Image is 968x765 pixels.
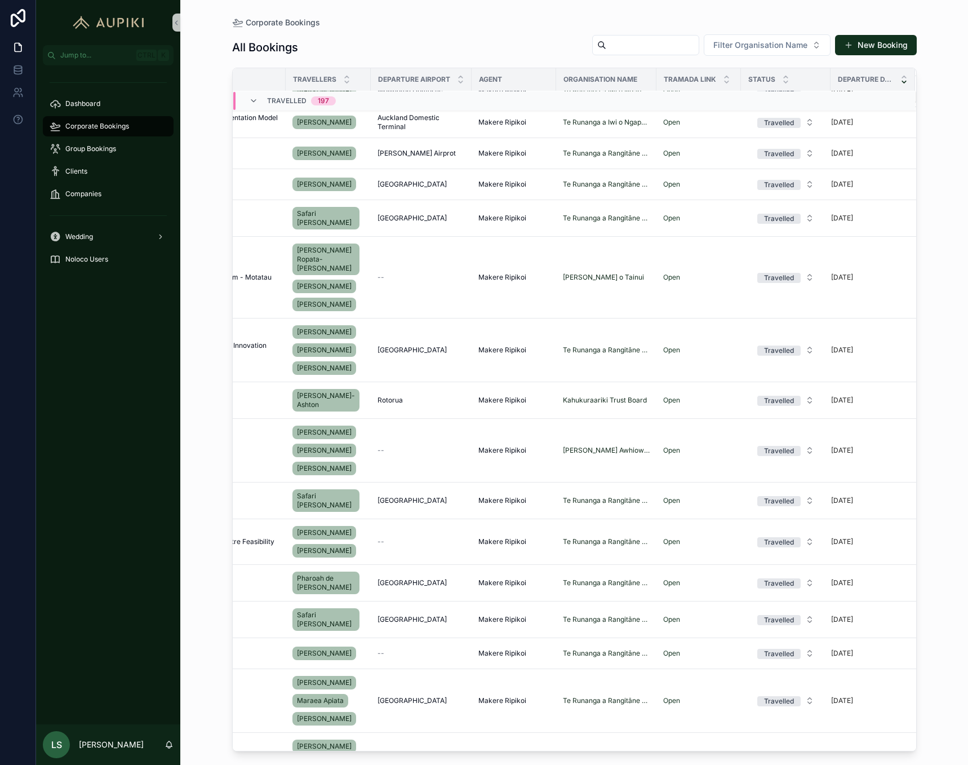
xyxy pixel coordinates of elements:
a: [DATE] [831,696,902,705]
a: Te Runanga a Rangitāne o Wairau [563,615,650,624]
a: Makere Ripikoi [478,446,549,455]
img: App logo [68,14,149,32]
p: [DATE] [831,149,853,158]
a: Te Runanga a Rangitāne o Wairau [563,537,650,546]
span: Makere Ripikoi [478,214,526,223]
button: Select Button [748,643,823,664]
a: [PERSON_NAME] [292,175,364,193]
span: Te Runanga a Rangitāne o Wairau [563,214,650,223]
a: Te Runanga a Rangitāne o Wairau [563,496,650,505]
a: [DATE] [831,214,902,223]
a: [PERSON_NAME] [292,426,356,439]
a: Select Button [748,174,824,195]
a: Safari [PERSON_NAME] [292,608,359,631]
span: Travellers [293,75,336,84]
p: [DATE] [831,496,853,505]
a: Te Runanga a Iwi o Ngapuhi [563,118,650,127]
span: Companies [65,189,101,198]
button: Select Button [748,112,823,132]
a: [PERSON_NAME] [292,644,364,662]
div: Travelled [764,396,794,406]
span: Group Bookings [65,144,116,153]
a: [PERSON_NAME] [292,178,356,191]
span: Makere Ripikoi [478,118,526,127]
button: Select Button [748,691,823,711]
a: Makere Ripikoi [478,180,549,189]
a: Select Button [748,490,824,511]
a: Select Button [748,112,824,133]
a: [DATE] [831,537,902,546]
span: Makere Ripikoi [478,446,526,455]
span: Noloco Users [65,255,108,264]
a: Te Runanga a Rangitāne o Wairau [563,578,650,587]
span: [GEOGRAPHIC_DATA] [378,696,447,705]
a: Group Bookings [43,139,174,159]
a: [PERSON_NAME][PERSON_NAME][PERSON_NAME] [292,323,364,377]
a: Open [663,346,734,355]
a: Open [663,180,734,189]
span: [PERSON_NAME] Hono Representation Model Technical Testing Group [133,113,279,131]
div: Travelled [764,273,794,283]
a: Select Button [748,143,824,164]
a: [PERSON_NAME] [292,361,356,375]
a: Te Runanga a Rangitāne o Wairau [563,696,650,705]
span: Safari [PERSON_NAME] [297,209,355,227]
a: [PERSON_NAME] [292,712,356,726]
a: [PERSON_NAME] Airprot [378,149,465,158]
a: Open [663,649,734,658]
a: [DATE] [831,496,902,505]
a: [DATE] [831,396,902,405]
a: -- [378,446,465,455]
a: Te Runanga a Rangitāne o Wairau [563,346,650,355]
span: Te Runanga a Rangitāne o Wairau [563,149,650,158]
a: Kahukuraariki Trust Board [563,396,650,405]
a: Makere Ripikoi [478,118,549,127]
span: Filter Organisation Name [713,39,807,51]
a: Te Runanga a Rangitāne o Wairau [563,649,650,658]
p: [DATE] [831,346,853,355]
a: Makere Ripikoi [478,273,549,282]
a: Open [663,118,734,127]
a: [GEOGRAPHIC_DATA] [378,615,465,624]
span: Makere Ripikoi [478,496,526,505]
a: Clients [43,161,174,182]
span: [PERSON_NAME] o Tainui [563,273,644,282]
a: Safari [PERSON_NAME] [292,207,359,229]
span: Makere Ripikoi [478,696,526,705]
span: -- [378,537,384,546]
a: Open [663,496,680,505]
a: Te Runanga a Rangitāne o Wairau [563,180,650,189]
span: [PERSON_NAME] [297,328,352,337]
a: Open [663,615,734,624]
span: Departure Date [838,75,894,84]
button: Select Button [748,573,823,593]
a: Open [663,118,680,126]
a: [PERSON_NAME] [292,298,356,311]
span: [GEOGRAPHIC_DATA] [378,496,447,505]
a: Makere Ripikoi [478,615,549,624]
a: Open [663,180,680,188]
p: [DATE] [831,615,853,624]
a: Kahukuraariki Trust Board [563,396,647,405]
a: [PERSON_NAME][PERSON_NAME] [292,524,364,560]
span: Travelled [267,96,307,105]
a: [PERSON_NAME] [292,325,356,339]
span: [PERSON_NAME] [297,346,352,355]
a: [GEOGRAPHIC_DATA] [378,696,465,705]
a: [PERSON_NAME] Awhiowhio o Otangarei Trust [563,446,650,455]
button: Select Button [748,267,823,288]
a: Open [663,396,734,405]
div: Travelled [764,118,794,128]
span: [PERSON_NAME] [297,678,352,687]
span: -- [378,273,384,282]
span: Makere Ripikoi [478,396,526,405]
a: Makere Ripikoi [478,649,549,658]
span: K [159,51,168,60]
a: [DATE] [831,273,902,282]
span: Dashboard [65,99,100,108]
